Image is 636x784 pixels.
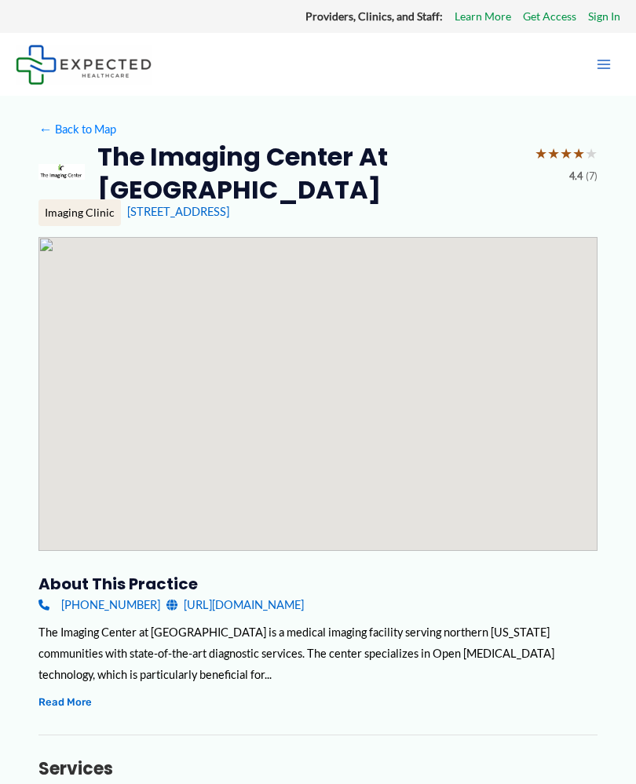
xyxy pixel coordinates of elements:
[38,758,598,780] h3: Services
[166,594,304,615] a: [URL][DOMAIN_NAME]
[455,6,511,27] a: Learn More
[586,167,598,186] span: (7)
[38,119,116,140] a: ←Back to Map
[535,140,547,167] span: ★
[572,140,585,167] span: ★
[38,594,160,615] a: [PHONE_NUMBER]
[588,6,620,27] a: Sign In
[587,48,620,81] button: Main menu toggle
[38,122,53,137] span: ←
[585,140,598,167] span: ★
[16,45,152,85] img: Expected Healthcare Logo - side, dark font, small
[38,693,92,711] button: Read More
[38,574,598,594] h3: About this practice
[569,167,583,186] span: 4.4
[305,9,443,23] strong: Providers, Clinics, and Staff:
[547,140,560,167] span: ★
[127,205,229,218] a: [STREET_ADDRESS]
[97,140,522,206] h2: The Imaging Center at [GEOGRAPHIC_DATA]
[560,140,572,167] span: ★
[38,199,121,226] div: Imaging Clinic
[38,622,598,685] div: The Imaging Center at [GEOGRAPHIC_DATA] is a medical imaging facility serving northern [US_STATE]...
[523,6,576,27] a: Get Access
